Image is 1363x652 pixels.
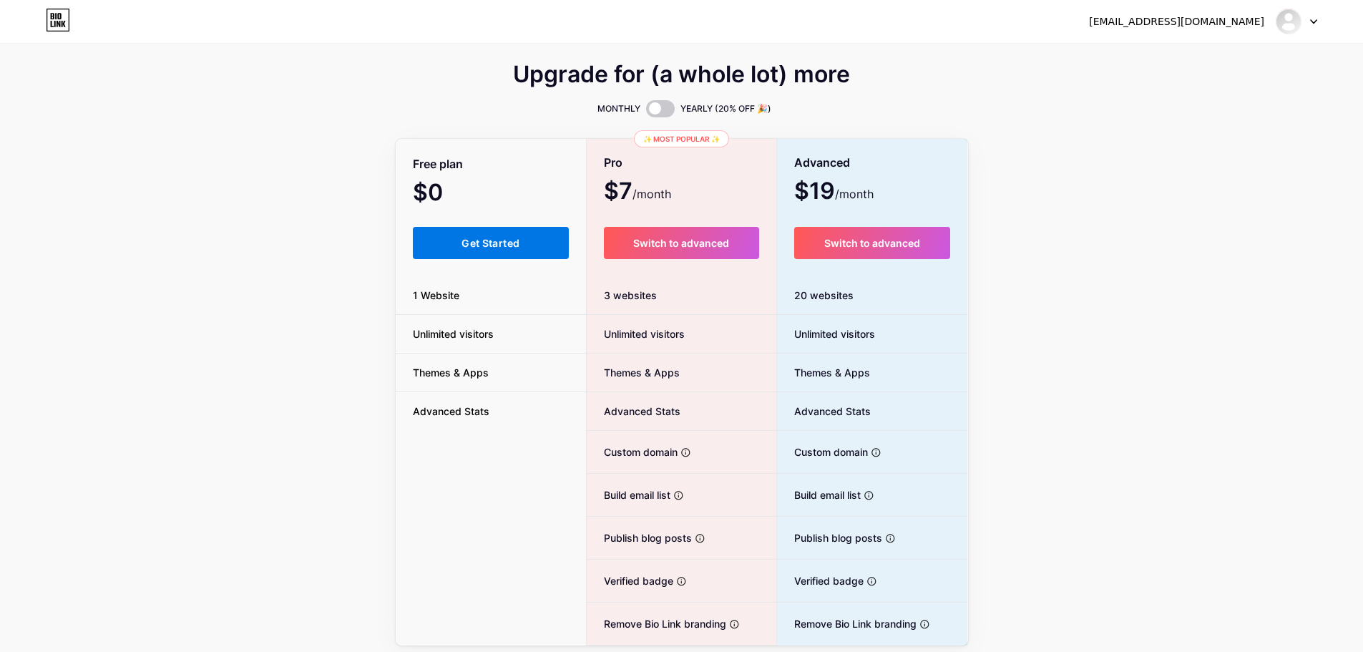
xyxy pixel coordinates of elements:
span: Get Started [461,237,519,249]
span: Custom domain [777,444,868,459]
div: ✨ Most popular ✨ [634,130,729,147]
span: Advanced Stats [587,404,680,419]
span: Switch to advanced [824,237,920,249]
span: Custom domain [587,444,678,459]
div: [EMAIL_ADDRESS][DOMAIN_NAME] [1089,14,1264,29]
span: Remove Bio Link branding [587,616,726,631]
span: Advanced Stats [396,404,507,419]
span: Pro [604,150,622,175]
span: Switch to advanced [633,237,729,249]
span: Themes & Apps [396,365,506,380]
div: 3 websites [587,276,776,315]
span: Advanced [794,150,850,175]
span: Publish blog posts [777,530,882,545]
img: jayabet88 [1275,8,1302,35]
span: Build email list [777,487,861,502]
span: Verified badge [777,573,864,588]
span: Themes & Apps [777,365,870,380]
button: Switch to advanced [794,227,951,259]
span: /month [632,185,671,203]
span: Advanced Stats [777,404,871,419]
span: 1 Website [396,288,477,303]
span: Build email list [587,487,670,502]
span: Free plan [413,152,463,177]
span: YEARLY (20% OFF 🎉) [680,102,771,116]
span: $7 [604,183,671,203]
span: /month [835,185,874,203]
span: $0 [413,184,482,204]
span: Unlimited visitors [587,326,685,341]
span: Unlimited visitors [396,326,511,341]
span: Publish blog posts [587,530,692,545]
div: 20 websites [777,276,968,315]
span: MONTHLY [597,102,640,116]
button: Get Started [413,227,570,259]
span: Remove Bio Link branding [777,616,917,631]
span: Unlimited visitors [777,326,875,341]
button: Switch to advanced [604,227,759,259]
span: Verified badge [587,573,673,588]
span: $19 [794,183,874,203]
span: Upgrade for (a whole lot) more [513,66,850,83]
span: Themes & Apps [587,365,680,380]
